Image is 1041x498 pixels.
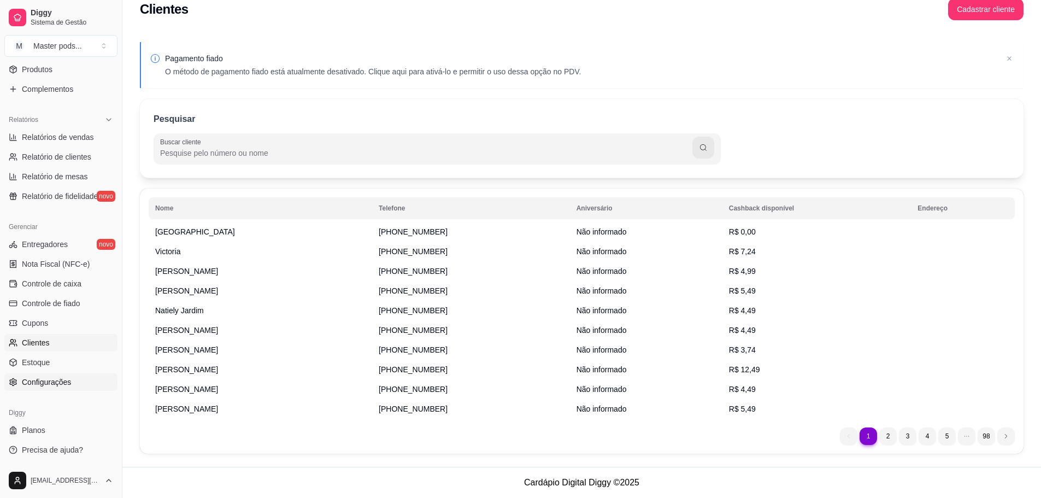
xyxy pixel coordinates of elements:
[155,227,235,236] span: [GEOGRAPHIC_DATA]
[31,476,100,485] span: [EMAIL_ADDRESS][DOMAIN_NAME]
[379,405,448,413] span: [PHONE_NUMBER]
[4,236,117,253] a: Entregadoresnovo
[379,345,448,354] span: [PHONE_NUMBER]
[577,385,627,394] span: Não informado
[577,247,627,256] span: Não informado
[729,227,756,236] span: R$ 0,00
[22,298,80,309] span: Controle de fiado
[160,137,205,147] label: Buscar cliente
[729,345,756,354] span: R$ 3,74
[4,61,117,78] a: Produtos
[22,84,73,95] span: Complementos
[372,197,570,219] th: Telefone
[155,267,218,276] span: [PERSON_NAME]
[155,286,218,295] span: [PERSON_NAME]
[22,377,71,388] span: Configurações
[4,275,117,292] a: Controle de caixa
[155,365,218,374] span: [PERSON_NAME]
[577,306,627,315] span: Não informado
[919,427,936,445] li: pagination item 4
[33,40,82,51] div: Master pods ...
[4,467,117,494] button: [EMAIL_ADDRESS][DOMAIN_NAME]
[379,365,448,374] span: [PHONE_NUMBER]
[729,365,760,374] span: R$ 12,49
[22,132,94,143] span: Relatórios de vendas
[154,113,195,126] p: Pesquisar
[4,373,117,391] a: Configurações
[729,306,756,315] span: R$ 4,49
[879,427,897,445] li: pagination item 2
[997,427,1015,445] li: next page button
[4,218,117,236] div: Gerenciar
[22,259,90,269] span: Nota Fiscal (NFC-e)
[379,286,448,295] span: [PHONE_NUMBER]
[140,1,189,18] h2: Clientes
[577,365,627,374] span: Não informado
[577,286,627,295] span: Não informado
[165,66,581,77] p: O método de pagamento fiado está atualmente desativado. Clique aqui para ativá-lo e permitir o us...
[899,427,916,445] li: pagination item 3
[4,255,117,273] a: Nota Fiscal (NFC-e)
[31,8,113,18] span: Diggy
[155,405,218,413] span: [PERSON_NAME]
[4,168,117,185] a: Relatório de mesas
[22,318,48,329] span: Cupons
[22,444,83,455] span: Precisa de ajuda?
[4,404,117,421] div: Diggy
[577,345,627,354] span: Não informado
[122,467,1041,498] footer: Cardápio Digital Diggy © 2025
[4,334,117,351] a: Clientes
[22,239,68,250] span: Entregadores
[938,427,956,445] li: pagination item 5
[577,267,627,276] span: Não informado
[149,197,372,219] th: Nome
[31,18,113,27] span: Sistema de Gestão
[4,148,117,166] a: Relatório de clientes
[22,425,45,436] span: Planos
[4,128,117,146] a: Relatórios de vendas
[570,197,722,219] th: Aniversário
[729,326,756,335] span: R$ 4,49
[911,197,1015,219] th: Endereço
[577,326,627,335] span: Não informado
[834,422,1020,450] nav: pagination navigation
[577,405,627,413] span: Não informado
[379,385,448,394] span: [PHONE_NUMBER]
[379,326,448,335] span: [PHONE_NUMBER]
[165,53,581,64] p: Pagamento fiado
[9,115,38,124] span: Relatórios
[22,64,52,75] span: Produtos
[22,278,81,289] span: Controle de caixa
[958,427,975,445] li: dots element
[14,40,25,51] span: M
[4,354,117,371] a: Estoque
[729,385,756,394] span: R$ 4,49
[4,80,117,98] a: Complementos
[160,148,692,159] input: Buscar cliente
[729,286,756,295] span: R$ 5,49
[4,314,117,332] a: Cupons
[22,357,50,368] span: Estoque
[379,306,448,315] span: [PHONE_NUMBER]
[22,151,91,162] span: Relatório de clientes
[4,441,117,459] a: Precisa de ajuda?
[379,227,448,236] span: [PHONE_NUMBER]
[4,188,117,205] a: Relatório de fidelidadenovo
[379,267,448,276] span: [PHONE_NUMBER]
[978,427,995,445] li: pagination item 98
[155,247,180,256] span: Victoria
[22,337,50,348] span: Clientes
[155,385,218,394] span: [PERSON_NAME]
[577,227,627,236] span: Não informado
[860,427,877,445] li: pagination item 1 active
[22,171,88,182] span: Relatório de mesas
[729,405,756,413] span: R$ 5,49
[155,306,204,315] span: Natiely Jardim
[379,247,448,256] span: [PHONE_NUMBER]
[729,247,756,256] span: R$ 7,24
[22,191,98,202] span: Relatório de fidelidade
[155,345,218,354] span: [PERSON_NAME]
[722,197,911,219] th: Cashback disponível
[4,4,117,31] a: DiggySistema de Gestão
[4,295,117,312] a: Controle de fiado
